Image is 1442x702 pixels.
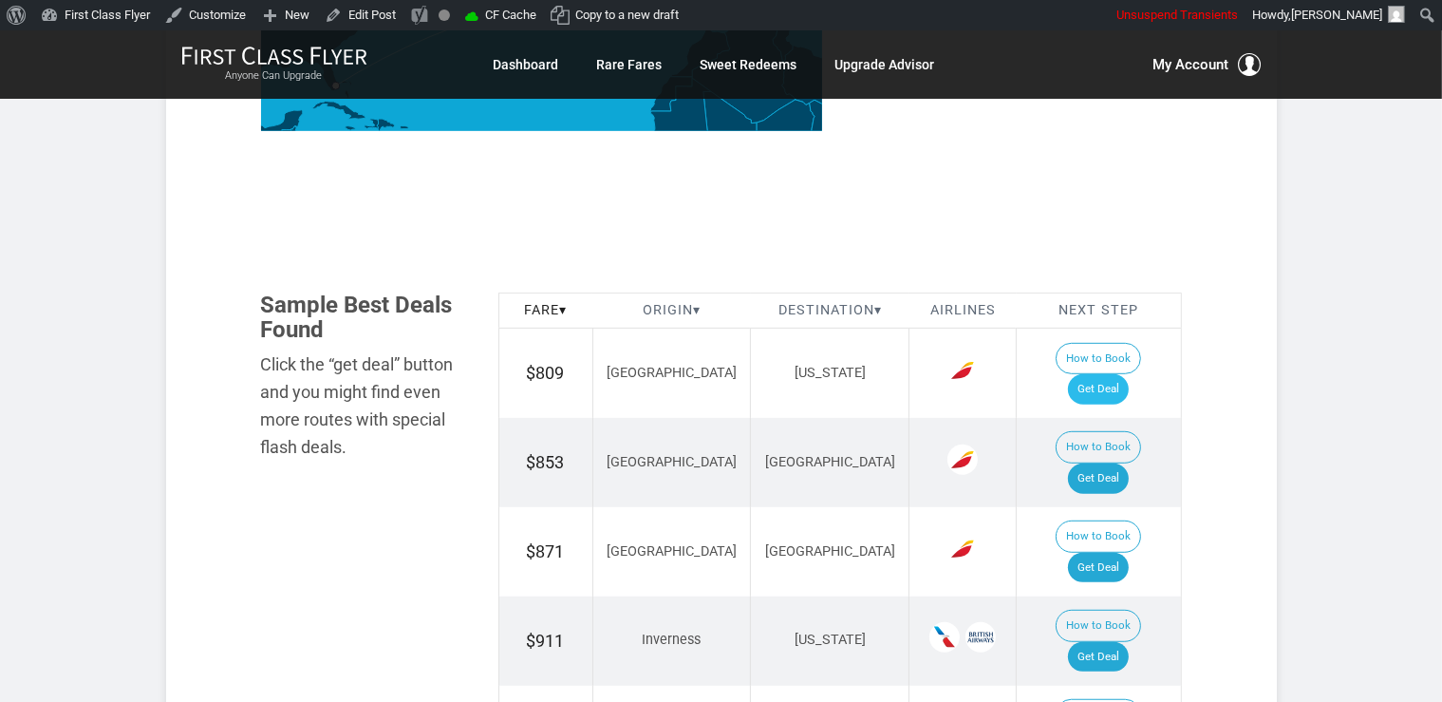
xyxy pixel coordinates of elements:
a: Sweet Redeems [701,47,797,82]
a: Get Deal [1068,642,1129,673]
th: Fare [498,293,592,329]
path: Haiti [365,119,379,128]
span: [GEOGRAPHIC_DATA] [607,454,737,470]
path: Jamaica [346,126,356,131]
span: $871 [527,541,565,561]
path: Mauritania [650,78,711,146]
span: Inverness [642,632,701,648]
th: Destination [751,293,909,329]
span: British Airways [965,622,996,653]
a: Upgrade Advisor [835,47,935,82]
a: Rare Fares [597,47,663,82]
button: My Account [1153,53,1262,76]
span: [PERSON_NAME] [1291,8,1382,22]
span: Iberia [947,534,978,564]
button: How to Book [1056,610,1141,642]
path: Puerto Rico [401,126,409,129]
span: [GEOGRAPHIC_DATA] [765,454,895,470]
span: $911 [527,631,565,651]
span: Iberia [947,445,978,475]
span: [GEOGRAPHIC_DATA] [607,543,737,560]
button: How to Book [1056,343,1141,375]
span: ▾ [874,302,882,318]
span: [GEOGRAPHIC_DATA] [765,543,895,560]
span: ▾ [559,302,567,318]
span: American Airlines [929,622,960,653]
th: Origin [592,293,751,329]
span: Unsuspend Transients [1116,8,1238,22]
span: ▾ [693,302,701,318]
th: Next Step [1017,293,1181,329]
span: [US_STATE] [795,632,866,648]
path: Niger [737,100,815,161]
path: Dominican Republic [377,119,395,131]
a: Get Deal [1068,374,1129,405]
span: Iberia [947,355,978,386]
button: How to Book [1056,521,1141,553]
span: Feedback [126,13,207,30]
th: Airlines [909,293,1017,329]
img: First Class Flyer [181,46,367,66]
path: Mali [675,91,757,169]
span: [US_STATE] [795,365,866,381]
a: Dashboard [494,47,559,82]
span: My Account [1153,53,1229,76]
button: How to Book [1056,431,1141,464]
span: $853 [527,452,565,472]
a: Get Deal [1068,464,1129,494]
span: $809 [527,363,565,383]
a: First Class FlyerAnyone Can Upgrade [181,46,367,84]
small: Anyone Can Upgrade [181,69,367,83]
h3: Sample Best Deals Found [261,293,470,343]
div: Click the “get deal” button and you might find even more routes with special flash deals. [261,351,470,461]
a: Get Deal [1068,553,1129,583]
span: [GEOGRAPHIC_DATA] [607,365,737,381]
